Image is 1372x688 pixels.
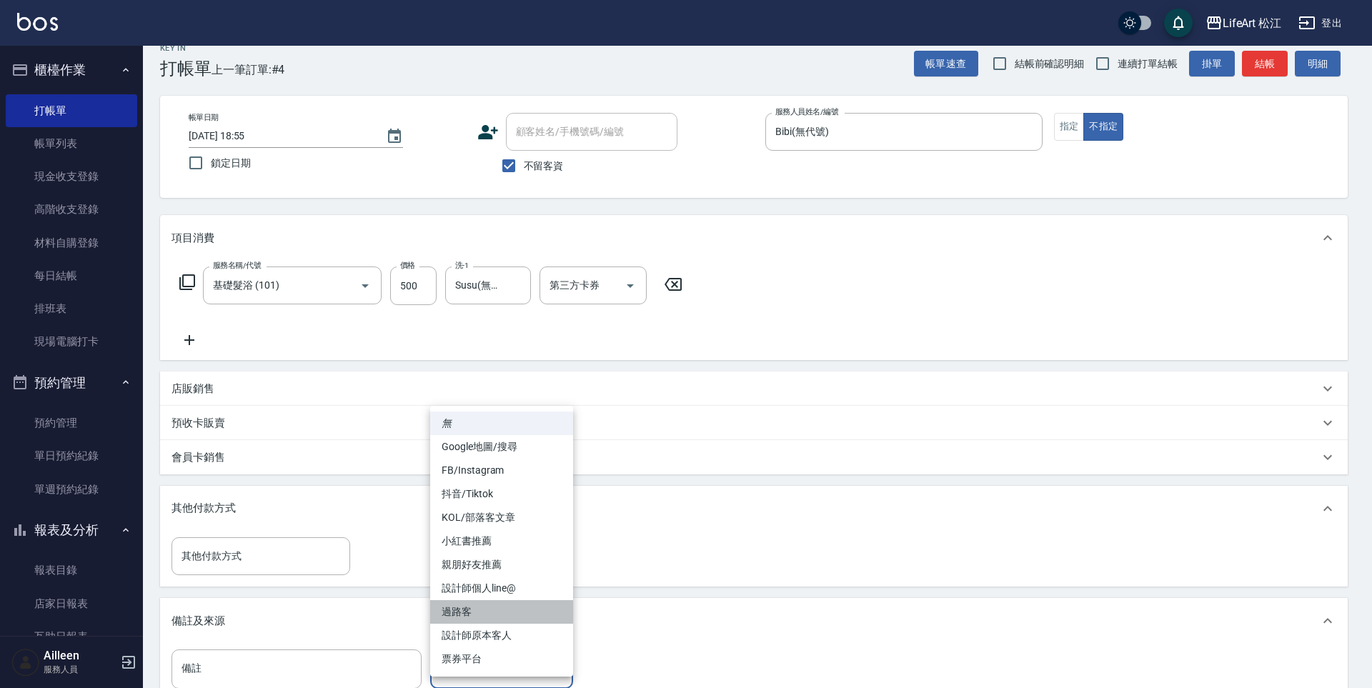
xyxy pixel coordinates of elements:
[430,506,573,529] li: KOL/部落客文章
[430,482,573,506] li: 抖音/Tiktok
[430,435,573,459] li: Google地圖/搜尋
[430,529,573,553] li: 小紅書推薦
[430,459,573,482] li: FB/Instagram
[430,624,573,647] li: 設計師原本客人
[430,647,573,671] li: 票券平台
[442,416,452,431] em: 無
[430,553,573,577] li: 親朋好友推薦
[430,577,573,600] li: 設計師個人line@
[430,600,573,624] li: 過路客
